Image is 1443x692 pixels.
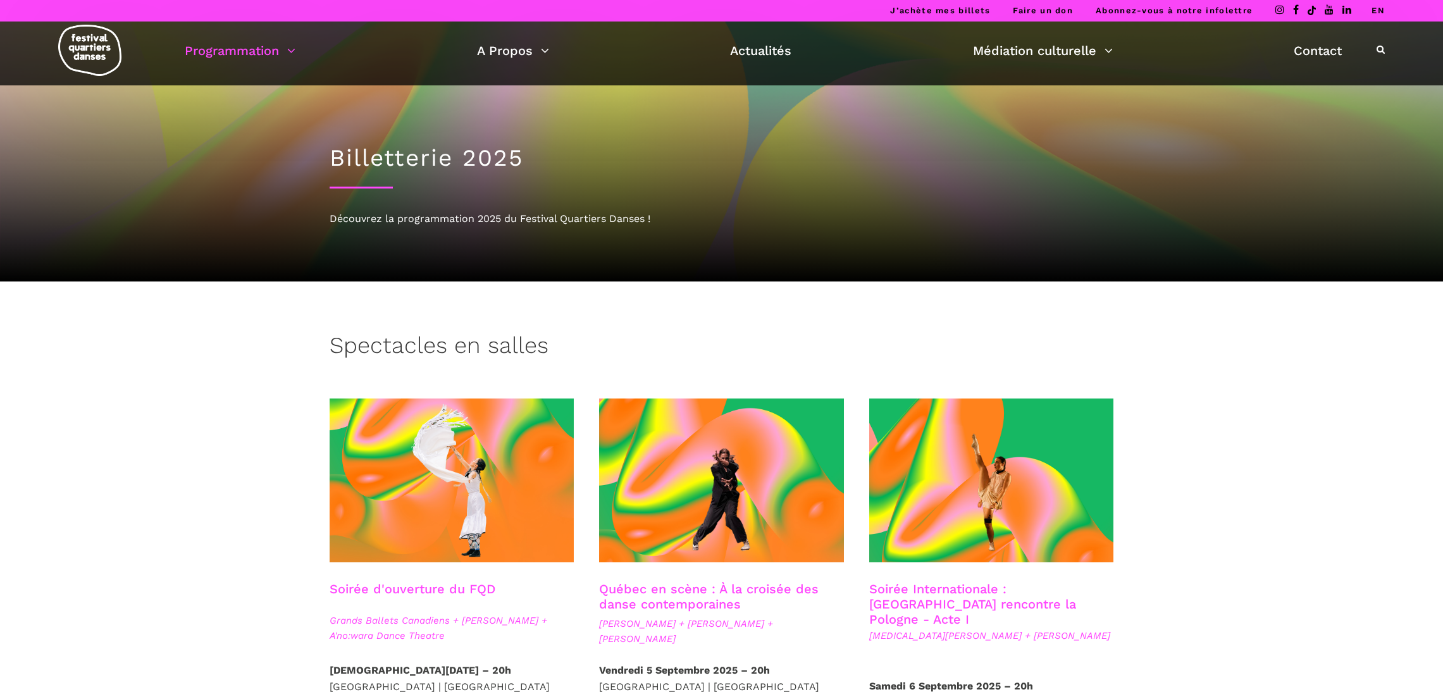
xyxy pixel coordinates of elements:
[330,613,574,643] span: Grands Ballets Canadiens + [PERSON_NAME] + A'no:wara Dance Theatre
[330,144,1114,172] h1: Billetterie 2025
[330,581,495,596] a: Soirée d'ouverture du FQD
[477,40,549,61] a: A Propos
[330,664,511,676] strong: [DEMOGRAPHIC_DATA][DATE] – 20h
[890,6,990,15] a: J’achète mes billets
[58,25,121,76] img: logo-fqd-med
[330,332,548,364] h3: Spectacles en salles
[1096,6,1253,15] a: Abonnez-vous à notre infolettre
[185,40,295,61] a: Programmation
[869,581,1076,627] a: Soirée Internationale : [GEOGRAPHIC_DATA] rencontre la Pologne - Acte I
[330,211,1114,227] div: Découvrez la programmation 2025 du Festival Quartiers Danses !
[599,616,844,646] span: [PERSON_NAME] + [PERSON_NAME] + [PERSON_NAME]
[973,40,1113,61] a: Médiation culturelle
[1372,6,1385,15] a: EN
[869,628,1114,643] span: [MEDICAL_DATA][PERSON_NAME] + [PERSON_NAME]
[869,680,1033,692] strong: Samedi 6 Septembre 2025 – 20h
[599,664,770,676] strong: Vendredi 5 Septembre 2025 – 20h
[1013,6,1073,15] a: Faire un don
[1294,40,1342,61] a: Contact
[599,581,819,612] a: Québec en scène : À la croisée des danse contemporaines
[730,40,791,61] a: Actualités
